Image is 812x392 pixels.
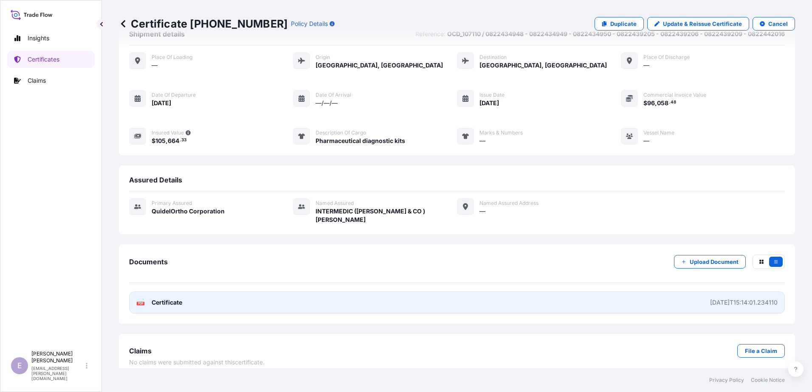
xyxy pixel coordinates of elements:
[671,101,676,104] span: 48
[316,99,338,107] span: —/—/—
[152,99,171,107] span: [DATE]
[119,17,288,31] p: Certificate [PHONE_NUMBER]
[710,298,778,307] div: [DATE]T15:14:01.234110
[31,366,84,381] p: [EMAIL_ADDRESS][PERSON_NAME][DOMAIN_NAME]
[479,137,485,145] span: —
[152,92,196,98] span: Date of departure
[7,30,95,47] a: Insights
[152,54,192,61] span: Place of Loading
[180,139,181,142] span: .
[647,100,655,106] span: 96
[643,92,706,98] span: Commercial Invoice Value
[674,255,746,269] button: Upload Document
[657,100,668,106] span: 058
[479,92,505,98] span: Issue Date
[152,298,182,307] span: Certificate
[129,258,168,266] span: Documents
[643,61,649,70] span: —
[168,138,179,144] span: 664
[181,139,186,142] span: 33
[479,200,539,207] span: Named Assured Address
[316,137,405,145] span: Pharmaceutical diagnostic kits
[17,361,22,370] span: E
[129,347,152,355] span: Claims
[753,17,795,31] button: Cancel
[31,350,84,364] p: [PERSON_NAME] [PERSON_NAME]
[316,129,366,136] span: Description of cargo
[152,207,225,216] span: QuidelOrtho Corporation
[166,138,168,144] span: ,
[690,258,739,266] p: Upload Document
[479,129,523,136] span: Marks & Numbers
[737,344,785,358] a: File a Claim
[751,377,785,384] a: Cookie Notice
[129,358,265,367] span: No claims were submitted against this certificate .
[643,54,690,61] span: Place of discharge
[28,34,49,42] p: Insights
[129,291,785,314] a: PDFCertificate[DATE]T15:14:01.234110
[479,99,499,107] span: [DATE]
[316,54,330,61] span: Origin
[316,200,354,207] span: Named Assured
[138,302,144,305] text: PDF
[610,20,637,28] p: Duplicate
[28,55,59,64] p: Certificates
[709,377,744,384] a: Privacy Policy
[595,17,644,31] a: Duplicate
[479,61,607,70] span: [GEOGRAPHIC_DATA], [GEOGRAPHIC_DATA]
[669,101,670,104] span: .
[663,20,742,28] p: Update & Reissue Certificate
[647,17,749,31] a: Update & Reissue Certificate
[291,20,328,28] p: Policy Details
[152,61,158,70] span: —
[655,100,657,106] span: ,
[316,61,443,70] span: [GEOGRAPHIC_DATA], [GEOGRAPHIC_DATA]
[155,138,166,144] span: 105
[152,129,184,136] span: Insured Value
[768,20,788,28] p: Cancel
[316,92,351,98] span: Date of arrival
[152,200,192,207] span: Primary assured
[643,129,674,136] span: Vessel Name
[7,72,95,89] a: Claims
[7,51,95,68] a: Certificates
[643,100,647,106] span: $
[479,54,507,61] span: Destination
[129,176,182,184] span: Assured Details
[745,347,777,355] p: File a Claim
[479,207,485,216] span: —
[316,207,457,224] span: INTERMEDIC ([PERSON_NAME] & CO ) [PERSON_NAME]
[152,138,155,144] span: $
[643,137,649,145] span: —
[28,76,46,85] p: Claims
